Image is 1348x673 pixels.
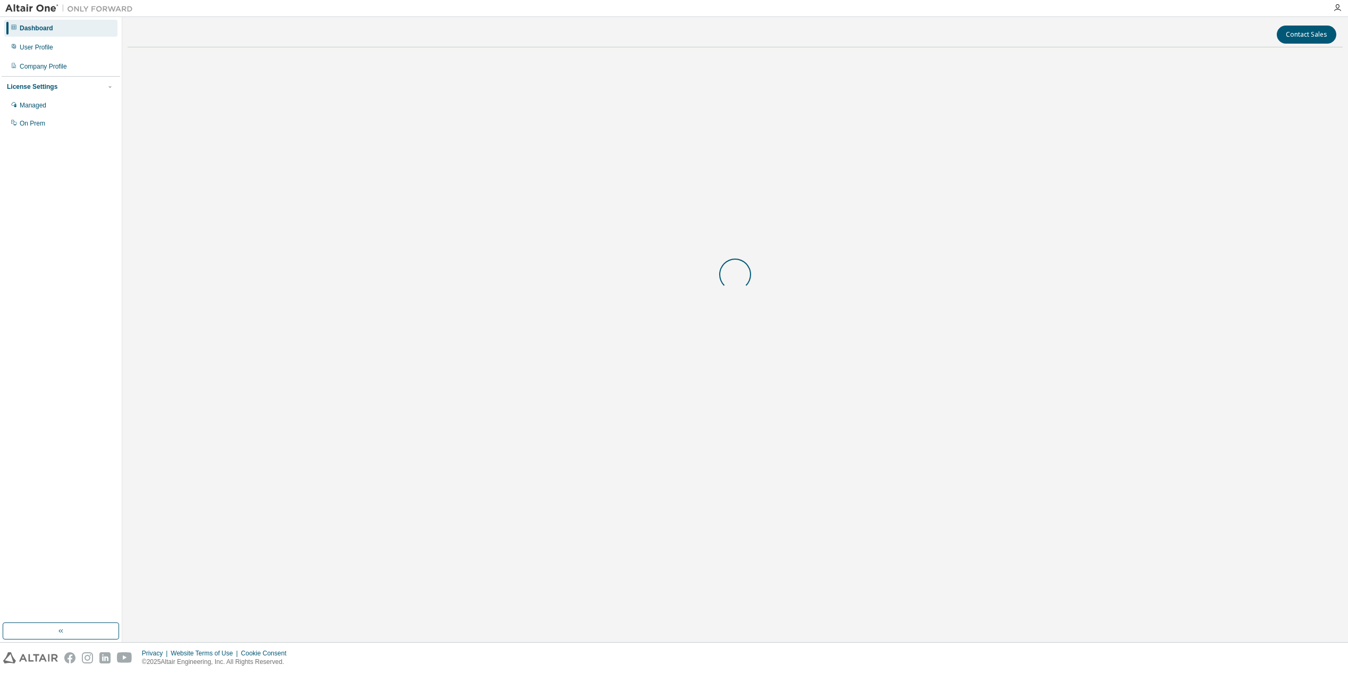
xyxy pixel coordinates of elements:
div: Managed [20,101,46,110]
div: License Settings [7,82,57,91]
div: Company Profile [20,62,67,71]
img: youtube.svg [117,652,132,663]
img: Altair One [5,3,138,14]
div: User Profile [20,43,53,52]
img: altair_logo.svg [3,652,58,663]
p: © 2025 Altair Engineering, Inc. All Rights Reserved. [142,658,293,667]
div: On Prem [20,119,45,128]
div: Cookie Consent [241,649,292,658]
img: facebook.svg [64,652,75,663]
button: Contact Sales [1277,26,1336,44]
div: Website Terms of Use [171,649,241,658]
img: linkedin.svg [99,652,111,663]
div: Dashboard [20,24,53,32]
div: Privacy [142,649,171,658]
img: instagram.svg [82,652,93,663]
